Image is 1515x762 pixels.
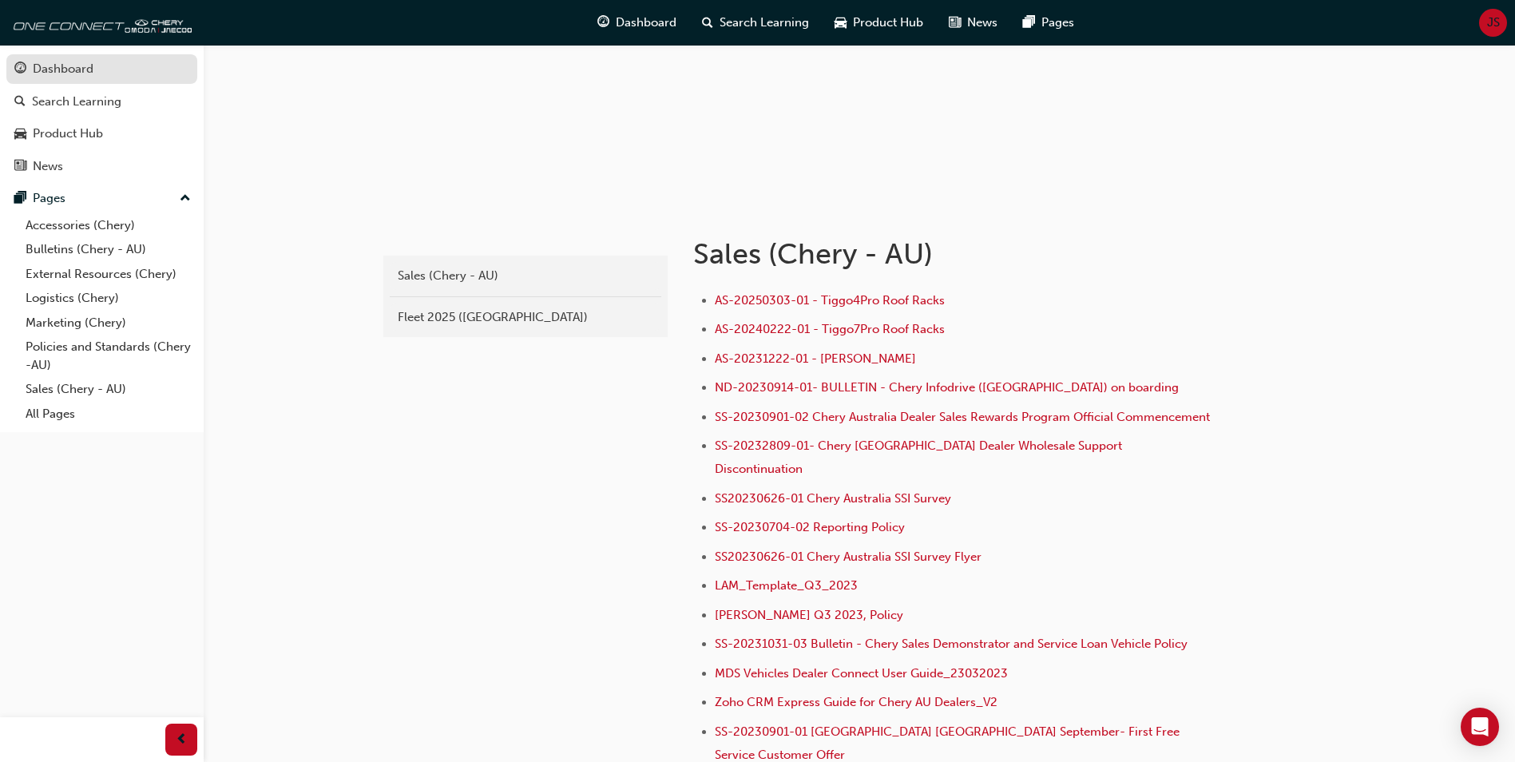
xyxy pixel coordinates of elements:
[19,262,197,287] a: External Resources (Chery)
[853,14,923,32] span: Product Hub
[1023,13,1035,33] span: pages-icon
[398,308,653,327] div: Fleet 2025 ([GEOGRAPHIC_DATA])
[176,730,188,750] span: prev-icon
[14,95,26,109] span: search-icon
[720,14,809,32] span: Search Learning
[8,6,192,38] img: oneconnect
[1461,708,1499,746] div: Open Intercom Messenger
[6,152,197,181] a: News
[715,410,1210,424] a: SS-20230901-02 Chery Australia Dealer Sales Rewards Program Official Commencement
[14,160,26,174] span: news-icon
[19,402,197,427] a: All Pages
[616,14,676,32] span: Dashboard
[967,14,997,32] span: News
[6,54,197,84] a: Dashboard
[949,13,961,33] span: news-icon
[33,157,63,176] div: News
[19,286,197,311] a: Logistics (Chery)
[1479,9,1507,37] button: JS
[19,311,197,335] a: Marketing (Chery)
[19,377,197,402] a: Sales (Chery - AU)
[689,6,822,39] a: search-iconSearch Learning
[19,335,197,377] a: Policies and Standards (Chery -AU)
[33,189,65,208] div: Pages
[14,192,26,206] span: pages-icon
[180,189,191,209] span: up-icon
[33,125,103,143] div: Product Hub
[398,267,653,285] div: Sales (Chery - AU)
[6,184,197,213] button: Pages
[715,695,997,709] a: Zoho CRM Express Guide for Chery AU Dealers_V2
[6,87,197,117] a: Search Learning
[715,608,903,622] a: [PERSON_NAME] Q3 2023, Policy
[693,236,1217,272] h1: Sales (Chery - AU)
[715,637,1188,651] a: SS-20231031-03 Bulletin - Chery Sales Demonstrator and Service Loan Vehicle Policy
[835,13,847,33] span: car-icon
[6,119,197,149] a: Product Hub
[19,237,197,262] a: Bulletins (Chery - AU)
[715,724,1183,762] a: SS-20230901-01 [GEOGRAPHIC_DATA] [GEOGRAPHIC_DATA] September- First Free Service Customer Offer
[715,322,945,336] a: AS-20240222-01 - Tiggo7Pro Roof Racks
[715,293,945,308] a: AS-20250303-01 - Tiggo4Pro Roof Racks
[1010,6,1087,39] a: pages-iconPages
[14,127,26,141] span: car-icon
[715,491,951,506] a: SS20230626-01 Chery Australia SSI Survey
[702,13,713,33] span: search-icon
[597,13,609,33] span: guage-icon
[822,6,936,39] a: car-iconProduct Hub
[19,213,197,238] a: Accessories (Chery)
[715,666,1008,681] a: MDS Vehicles Dealer Connect User Guide_23032023
[715,351,916,366] a: AS-20231222-01 - [PERSON_NAME]
[32,93,121,111] div: Search Learning
[33,60,93,78] div: Dashboard
[715,578,858,593] a: LAM_Template_Q3_2023
[715,520,905,534] a: SS-20230704-02 Reporting Policy
[936,6,1010,39] a: news-iconNews
[390,262,661,290] a: Sales (Chery - AU)
[715,439,1125,476] a: SS-20232809-01- Chery [GEOGRAPHIC_DATA] Dealer Wholesale Support Discontinuation
[6,51,197,184] button: DashboardSearch LearningProduct HubNews
[1487,14,1500,32] span: JS
[14,62,26,77] span: guage-icon
[390,304,661,331] a: Fleet 2025 ([GEOGRAPHIC_DATA])
[715,380,1179,395] a: ND-20230914-01- BULLETIN - Chery Infodrive ([GEOGRAPHIC_DATA]) on boarding
[585,6,689,39] a: guage-iconDashboard
[715,550,982,564] a: SS20230626-01 Chery Australia SSI Survey Flyer
[1041,14,1074,32] span: Pages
